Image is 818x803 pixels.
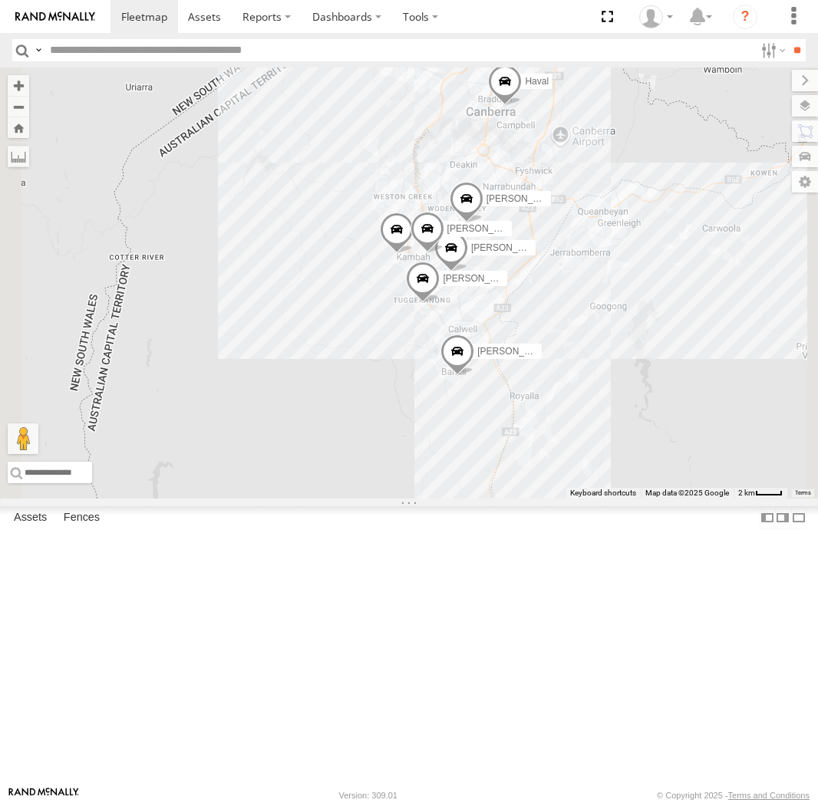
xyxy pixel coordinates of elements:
[443,273,519,284] span: [PERSON_NAME]
[734,488,787,499] button: Map Scale: 2 km per 32 pixels
[487,193,562,204] span: [PERSON_NAME]
[775,506,790,528] label: Dock Summary Table to the Right
[8,146,29,167] label: Measure
[728,791,810,800] a: Terms and Conditions
[570,488,636,499] button: Keyboard shortcuts
[8,788,79,803] a: Visit our Website
[795,490,811,496] a: Terms (opens in new tab)
[477,347,553,357] span: [PERSON_NAME]
[471,243,547,254] span: [PERSON_NAME]
[733,5,757,29] i: ?
[738,489,755,497] span: 2 km
[8,96,29,117] button: Zoom out
[645,489,729,497] span: Map data ©2025 Google
[339,791,397,800] div: Version: 309.01
[791,506,806,528] label: Hide Summary Table
[56,507,107,528] label: Fences
[755,39,788,61] label: Search Filter Options
[8,75,29,96] button: Zoom in
[657,791,810,800] div: © Copyright 2025 -
[760,506,775,528] label: Dock Summary Table to the Left
[634,5,678,28] div: Helen Mason
[525,76,549,87] span: Haval
[8,423,38,454] button: Drag Pegman onto the map to open Street View
[792,171,818,193] label: Map Settings
[447,224,523,235] span: [PERSON_NAME]
[6,507,54,528] label: Assets
[32,39,45,61] label: Search Query
[15,12,95,22] img: rand-logo.svg
[8,117,29,138] button: Zoom Home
